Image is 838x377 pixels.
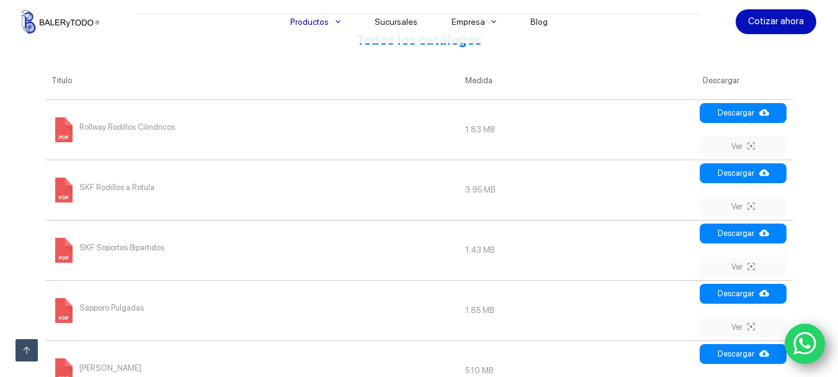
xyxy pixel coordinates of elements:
a: SKF Rodillos a Rotula [51,184,154,194]
a: Cotizar ahora [736,9,816,34]
th: Titulo [45,62,460,99]
img: Balerytodo [22,10,99,34]
a: Ver [700,317,787,337]
a: WhatsApp [785,324,826,365]
span: Rollway Rodillos Cilindricos [79,117,175,137]
span: SKF Soportes Bipartidos [79,238,164,258]
a: Sapporo Pulgadas [51,305,144,314]
a: SKF Soportes Bipartidos [51,245,164,254]
td: 1.43 MB [459,220,697,280]
a: Ir arriba [16,339,38,361]
a: Descargar [700,224,787,243]
td: 3.95 MB [459,160,697,220]
a: [PERSON_NAME] [51,365,141,375]
a: Ver [700,257,787,277]
span: SKF Rodillos a Rotula [79,178,154,198]
a: Ver [700,197,787,217]
a: Ver [700,137,787,157]
td: 1.85 MB [459,280,697,340]
a: Rollway Rodillos Cilindricos [51,124,175,134]
th: Medida [459,62,697,99]
a: Descargar [700,284,787,304]
span: Sapporo Pulgadas [79,298,144,318]
a: Descargar [700,163,787,183]
th: Descargar [697,62,793,99]
a: Descargar [700,103,787,123]
a: Descargar [700,344,787,364]
td: 1.83 MB [459,99,697,160]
